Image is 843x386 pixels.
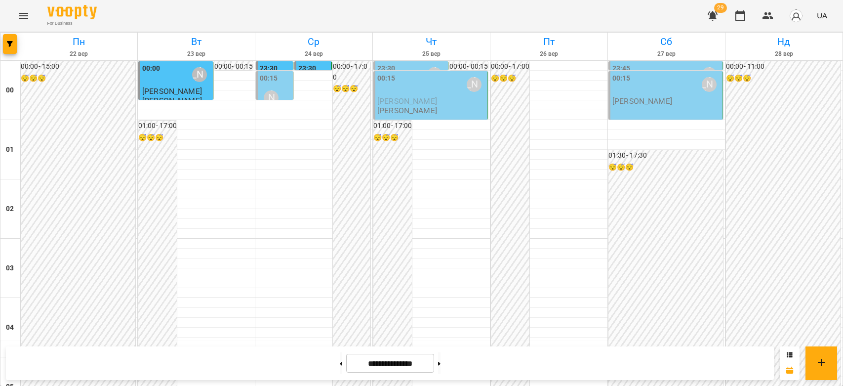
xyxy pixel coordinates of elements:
[612,97,672,105] p: [PERSON_NAME]
[6,263,14,274] h6: 03
[492,34,606,49] h6: Пт
[21,73,135,84] h6: 😴😴😴
[47,20,97,27] span: For Business
[264,90,279,105] div: Бондарєва Валерія
[214,61,253,72] h6: 00:00 - 00:15
[257,34,371,49] h6: Ср
[612,73,631,84] label: 00:15
[12,4,36,28] button: Menu
[726,73,841,84] h6: 😴😴😴
[374,49,488,59] h6: 25 вер
[138,132,177,143] h6: 😴😴😴
[377,73,396,84] label: 00:15
[333,61,370,83] h6: 00:00 - 17:00
[373,132,412,143] h6: 😴😴😴
[714,3,727,13] span: 29
[427,67,442,82] div: Бондарєва Валерія
[377,63,396,74] label: 23:30
[139,49,253,59] h6: 23 вер
[298,63,317,74] label: 23:30
[47,5,97,19] img: Voopty Logo
[260,63,278,74] label: 23:30
[22,49,136,59] h6: 22 вер
[702,77,717,92] div: Бондарєва Валерія
[21,61,135,72] h6: 00:00 - 15:00
[333,84,370,94] h6: 😴😴😴
[817,10,827,21] span: UA
[491,73,529,84] h6: 😴😴😴
[609,49,723,59] h6: 27 вер
[813,6,831,25] button: UA
[789,9,803,23] img: avatar_s.png
[491,61,529,72] h6: 00:00 - 17:00
[142,63,161,74] label: 00:00
[22,34,136,49] h6: Пн
[142,86,202,96] span: [PERSON_NAME]
[373,121,412,131] h6: 01:00 - 17:00
[377,96,437,106] span: [PERSON_NAME]
[374,34,488,49] h6: Чт
[139,34,253,49] h6: Вт
[608,162,723,173] h6: 😴😴😴
[260,73,278,84] label: 00:15
[6,85,14,96] h6: 00
[142,96,202,105] p: [PERSON_NAME]
[6,322,14,333] h6: 04
[449,61,488,72] h6: 00:00 - 00:15
[138,121,177,131] h6: 01:00 - 17:00
[727,34,841,49] h6: Нд
[608,150,723,161] h6: 01:30 - 17:30
[609,34,723,49] h6: Сб
[467,77,482,92] div: Бондарєва Валерія
[6,204,14,214] h6: 02
[257,49,371,59] h6: 24 вер
[612,63,631,74] label: 23:45
[702,67,717,82] div: Бондарєва Валерія
[6,144,14,155] h6: 01
[726,61,841,72] h6: 00:00 - 11:00
[192,67,207,82] div: Бондарєва Валерія
[377,106,437,115] p: [PERSON_NAME]
[727,49,841,59] h6: 28 вер
[492,49,606,59] h6: 26 вер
